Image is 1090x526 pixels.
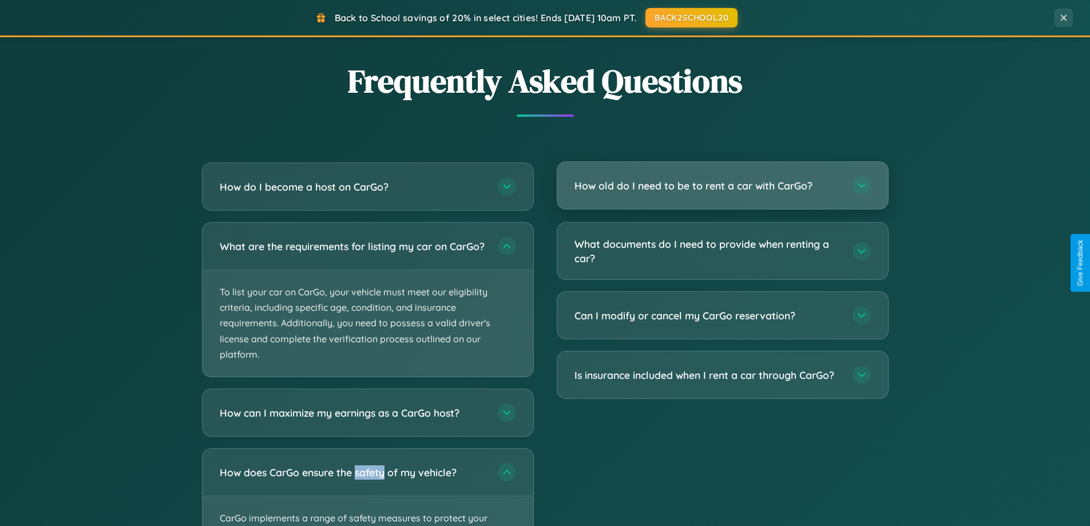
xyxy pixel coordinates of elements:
h3: How old do I need to be to rent a car with CarGo? [574,179,841,193]
h2: Frequently Asked Questions [202,59,889,103]
h3: How does CarGo ensure the safety of my vehicle? [220,465,486,480]
h3: How do I become a host on CarGo? [220,180,486,194]
p: To list your car on CarGo, your vehicle must meet our eligibility criteria, including specific ag... [203,270,533,377]
span: Back to School savings of 20% in select cities! Ends [DATE] 10am PT. [335,12,637,23]
div: Give Feedback [1076,240,1084,286]
button: BACK2SCHOOL20 [645,8,738,27]
h3: Can I modify or cancel my CarGo reservation? [574,309,841,323]
h3: What documents do I need to provide when renting a car? [574,237,841,265]
h3: Is insurance included when I rent a car through CarGo? [574,368,841,382]
h3: How can I maximize my earnings as a CarGo host? [220,406,486,420]
h3: What are the requirements for listing my car on CarGo? [220,239,486,254]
